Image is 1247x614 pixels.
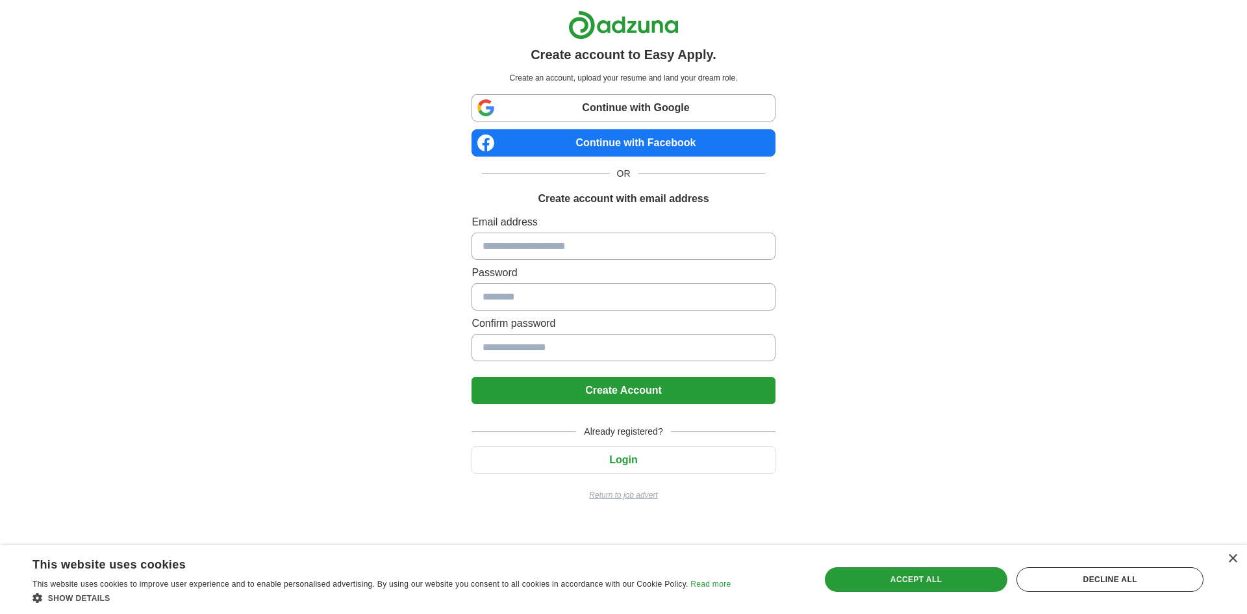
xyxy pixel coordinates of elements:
[472,316,775,331] label: Confirm password
[32,580,688,589] span: This website uses cookies to improve user experience and to enable personalised advertising. By u...
[32,553,698,572] div: This website uses cookies
[32,591,731,604] div: Show details
[1016,567,1203,592] div: Decline all
[609,167,638,181] span: OR
[472,94,775,122] a: Continue with Google
[472,489,775,501] a: Return to job advert
[472,446,775,474] button: Login
[1228,554,1237,564] div: Close
[474,72,772,84] p: Create an account, upload your resume and land your dream role.
[538,191,709,207] h1: Create account with email address
[472,454,775,465] a: Login
[472,129,775,157] a: Continue with Facebook
[825,567,1008,592] div: Accept all
[576,425,670,439] span: Already registered?
[472,377,775,404] button: Create Account
[531,45,716,64] h1: Create account to Easy Apply.
[690,580,731,589] a: Read more, opens a new window
[472,214,775,230] label: Email address
[472,265,775,281] label: Password
[568,10,679,40] img: Adzuna logo
[48,594,110,603] span: Show details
